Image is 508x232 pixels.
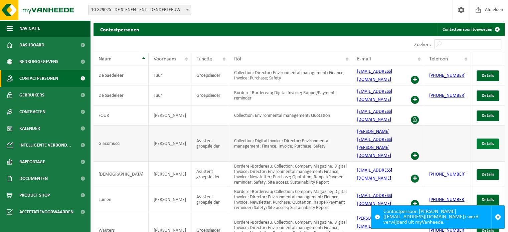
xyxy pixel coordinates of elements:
td: [PERSON_NAME] [149,126,191,162]
span: Gebruikers [19,87,44,103]
a: [PHONE_NUMBER] [429,73,466,78]
a: Details [477,169,499,180]
td: Groepsleider [191,65,229,85]
a: [EMAIL_ADDRESS][DOMAIN_NAME] [357,69,392,82]
td: [PERSON_NAME] [149,162,191,187]
a: Contactpersoon toevoegen [437,23,504,36]
td: Borderel-Bordereau; Digital Invoice; Rappel/Payment reminder [229,85,352,105]
a: Details [477,110,499,121]
a: [EMAIL_ADDRESS][DOMAIN_NAME] [357,193,392,206]
span: Documenten [19,170,48,187]
span: Product Shop [19,187,50,204]
span: Acceptatievoorwaarden [19,204,73,220]
span: Navigatie [19,20,40,37]
td: Assistent groepsleider [191,162,229,187]
h2: Contactpersonen [94,23,146,36]
span: Contracten [19,103,45,120]
a: [PHONE_NUMBER] [429,172,466,177]
td: [DEMOGRAPHIC_DATA] [94,162,149,187]
a: Details [477,70,499,81]
td: De Saedeleer [94,65,149,85]
span: Bedrijfsgegevens [19,53,58,70]
a: Details [477,139,499,149]
a: [PHONE_NUMBER] [429,93,466,98]
td: Assistent groepsleider [191,126,229,162]
td: Groepsleider [191,85,229,105]
td: [PERSON_NAME] [149,187,191,212]
span: Rol [234,56,241,62]
td: Borderel-Bordereau; Collection; Company Magazine; Digital Invoice; Director; Environmental manage... [229,187,352,212]
td: Collection; Digital Invoice; Director; Environmental management; Finance; Invoice; Purchase; Safety [229,126,352,162]
a: [EMAIL_ADDRESS][DOMAIN_NAME] [357,168,392,181]
span: Details [482,73,494,78]
span: Details [482,93,494,98]
span: 10-829025 - DE STENEN TENT - DENDERLEEUW [89,5,191,15]
td: Collection; Director; Environmental management; Finance; Invoice; Purchase; Safety [229,65,352,85]
td: FOUR [94,105,149,126]
span: Details [482,113,494,118]
td: Borderel-Bordereau; Collection; Company Magazine; Digital Invoice; Director; Environmental manage... [229,162,352,187]
span: Rapportage [19,154,45,170]
a: Details [477,90,499,101]
span: Intelligente verbond... [19,137,71,154]
a: [PERSON_NAME][EMAIL_ADDRESS][PERSON_NAME][DOMAIN_NAME] [357,129,392,158]
span: Details [482,198,494,202]
span: Functie [196,56,212,62]
a: [EMAIL_ADDRESS][DOMAIN_NAME] [357,109,392,122]
span: Naam [99,56,112,62]
span: Details [482,172,494,177]
a: [EMAIL_ADDRESS][DOMAIN_NAME] [357,89,392,102]
span: Details [482,142,494,146]
td: [PERSON_NAME] [149,105,191,126]
label: Zoeken: [414,42,431,47]
span: 10-829025 - DE STENEN TENT - DENDERLEEUW [88,5,191,15]
td: Giacomucci [94,126,149,162]
td: Tuur [149,85,191,105]
span: Telefoon [429,56,448,62]
a: Details [477,195,499,205]
span: Contactpersonen [19,70,58,87]
td: Collection; Environmental management; Quotation [229,105,352,126]
a: [PHONE_NUMBER] [429,197,466,202]
td: Lumen [94,187,149,212]
span: Kalender [19,120,40,137]
span: E-mail [357,56,371,62]
td: Tuur [149,65,191,85]
span: Dashboard [19,37,44,53]
div: Contactpersoon [PERSON_NAME] ([EMAIL_ADDRESS][DOMAIN_NAME]) werd verwijderd uit myVanheede. [383,206,491,228]
td: Assistent groepsleider [191,187,229,212]
td: De Saedeleer [94,85,149,105]
span: Voornaam [154,56,176,62]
